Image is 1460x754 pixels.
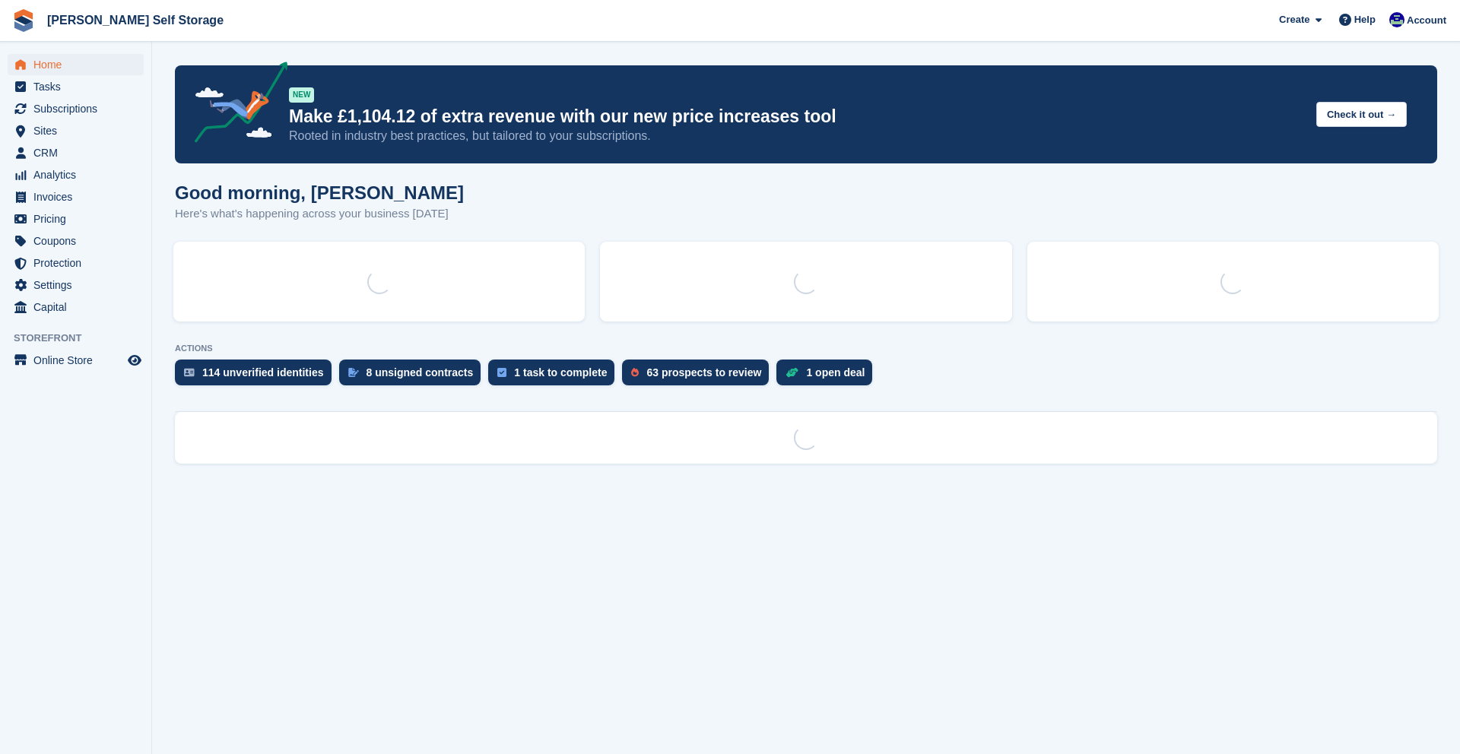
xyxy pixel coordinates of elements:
[182,62,288,148] img: price-adjustments-announcement-icon-8257ccfd72463d97f412b2fc003d46551f7dbcb40ab6d574587a9cd5c0d94...
[33,274,125,296] span: Settings
[339,360,489,393] a: 8 unsigned contracts
[786,367,798,378] img: deal-1b604bf984904fb50ccaf53a9ad4b4a5d6e5aea283cecdc64d6e3604feb123c2.svg
[806,366,865,379] div: 1 open deal
[488,360,622,393] a: 1 task to complete
[8,350,144,371] a: menu
[1389,12,1404,27] img: Justin Farthing
[33,120,125,141] span: Sites
[8,120,144,141] a: menu
[125,351,144,369] a: Preview store
[33,252,125,274] span: Protection
[33,208,125,230] span: Pricing
[33,164,125,185] span: Analytics
[289,87,314,103] div: NEW
[33,296,125,318] span: Capital
[175,360,339,393] a: 114 unverified identities
[184,368,195,377] img: verify_identity-adf6edd0f0f0b5bbfe63781bf79b02c33cf7c696d77639b501bdc392416b5a36.svg
[514,366,607,379] div: 1 task to complete
[1316,102,1407,127] button: Check it out →
[776,360,880,393] a: 1 open deal
[367,366,474,379] div: 8 unsigned contracts
[33,54,125,75] span: Home
[41,8,230,33] a: [PERSON_NAME] Self Storage
[8,54,144,75] a: menu
[33,350,125,371] span: Online Store
[8,142,144,163] a: menu
[289,128,1304,144] p: Rooted in industry best practices, but tailored to your subscriptions.
[33,76,125,97] span: Tasks
[646,366,761,379] div: 63 prospects to review
[33,98,125,119] span: Subscriptions
[8,252,144,274] a: menu
[33,186,125,208] span: Invoices
[33,142,125,163] span: CRM
[8,98,144,119] a: menu
[1279,12,1309,27] span: Create
[8,164,144,185] a: menu
[12,9,35,32] img: stora-icon-8386f47178a22dfd0bd8f6a31ec36ba5ce8667c1dd55bd0f319d3a0aa187defe.svg
[8,186,144,208] a: menu
[14,331,151,346] span: Storefront
[497,368,506,377] img: task-75834270c22a3079a89374b754ae025e5fb1db73e45f91037f5363f120a921f8.svg
[631,368,639,377] img: prospect-51fa495bee0391a8d652442698ab0144808aea92771e9ea1ae160a38d050c398.svg
[1354,12,1376,27] span: Help
[1407,13,1446,28] span: Account
[8,208,144,230] a: menu
[8,76,144,97] a: menu
[202,366,324,379] div: 114 unverified identities
[8,230,144,252] a: menu
[175,344,1437,353] p: ACTIONS
[348,368,359,377] img: contract_signature_icon-13c848040528278c33f63329250d36e43548de30e8caae1d1a13099fd9432cc5.svg
[622,360,776,393] a: 63 prospects to review
[175,205,464,223] p: Here's what's happening across your business [DATE]
[33,230,125,252] span: Coupons
[175,182,464,203] h1: Good morning, [PERSON_NAME]
[8,274,144,296] a: menu
[8,296,144,318] a: menu
[289,106,1304,128] p: Make £1,104.12 of extra revenue with our new price increases tool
